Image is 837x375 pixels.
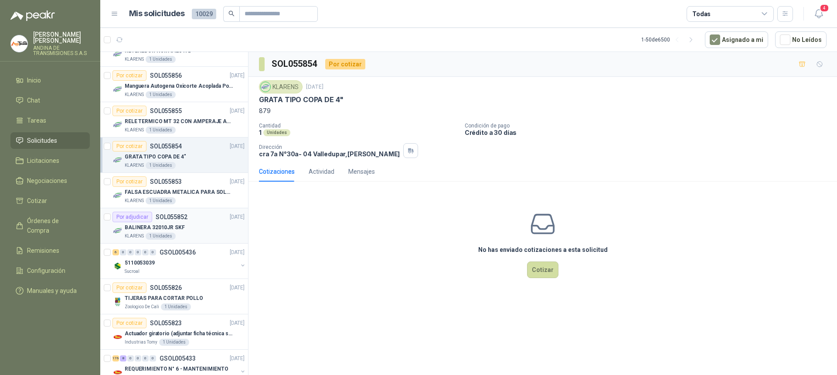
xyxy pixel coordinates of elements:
[261,82,270,92] img: Company Logo
[125,259,155,267] p: 5110053039
[112,247,246,275] a: 6 0 0 0 0 0 GSOL005436[DATE] Company Logo5110053039Sucroal
[159,339,189,346] div: 1 Unidades
[228,10,235,17] span: search
[10,132,90,149] a: Solicitudes
[10,72,90,89] a: Inicio
[125,303,159,310] p: Zoologico De Cali
[112,282,146,293] div: Por cotizar
[112,141,146,151] div: Por cotizar
[112,355,119,361] div: 176
[100,208,248,244] a: Por adjudicarSOL055852[DATE] Company LogoBALINERA 32010JR SKFKLARENS1 Unidades
[127,249,134,255] div: 0
[259,144,400,150] p: Dirección
[125,127,144,134] p: KLARENS
[112,49,123,59] img: Company Logo
[27,196,47,206] span: Cotizar
[125,153,186,161] p: GRATA TIPO COPA DE 4"
[142,249,149,255] div: 0
[100,173,248,208] a: Por cotizarSOL055853[DATE] Company LogoFALSA ESCUADRA METALICA PARA SOLDADIRAKLARENS1 Unidades
[10,262,90,279] a: Configuración
[10,282,90,299] a: Manuales y ayuda
[811,6,827,22] button: 4
[230,142,245,151] p: [DATE]
[150,108,182,114] p: SOL055855
[125,117,233,126] p: RELE TERMICO MT 32 CON AMPERAJE ADJUSTABLE ENTRE 16A - 22A, MARCA LS
[150,179,182,185] p: SOL055853
[125,365,228,373] p: REQUERIMIENTO N° 6 - MANTENIMIENTO
[125,330,233,338] p: Actuador giratorio (adjuntar ficha técnica si es diferente a festo)
[10,92,90,109] a: Chat
[120,355,126,361] div: 8
[160,249,196,255] p: GSOL005436
[33,31,90,44] p: [PERSON_NAME] [PERSON_NAME]
[10,10,55,21] img: Logo peakr
[820,4,829,12] span: 4
[641,33,698,47] div: 1 - 50 de 6500
[112,176,146,187] div: Por cotizar
[125,188,233,196] p: FALSA ESCUADRA METALICA PARA SOLDADIRA
[10,242,90,259] a: Remisiones
[27,136,57,145] span: Solicitudes
[263,129,290,136] div: Unidades
[150,320,182,326] p: SOL055823
[465,129,834,136] p: Crédito a 30 días
[272,57,318,71] h3: SOL055854
[125,294,203,303] p: TIJERAS PARA CORTAR POLLO
[150,143,182,149] p: SOL055854
[125,197,144,204] p: KLARENS
[11,35,27,52] img: Company Logo
[27,266,65,275] span: Configuración
[112,318,146,328] div: Por cotizar
[527,261,558,278] button: Cotizar
[692,9,711,19] div: Todas
[125,56,144,63] p: KLARENS
[259,129,262,136] p: 1
[192,9,216,19] span: 10029
[27,156,59,165] span: Licitaciones
[10,172,90,189] a: Negociaciones
[259,106,827,116] p: 879
[100,67,248,102] a: Por cotizarSOL055856[DATE] Company LogoManguera Autogena Oxicorte Acoplada Por 10 MetrosKLARENS1 ...
[112,84,123,95] img: Company Logo
[10,213,90,239] a: Órdenes de Compra
[125,82,233,90] p: Manguera Autogena Oxicorte Acoplada Por 10 Metros
[129,7,185,20] h1: Mis solicitudes
[146,56,176,63] div: 1 Unidades
[112,261,123,272] img: Company Logo
[259,167,295,176] div: Cotizaciones
[112,70,146,81] div: Por cotizar
[27,216,82,235] span: Órdenes de Compra
[100,279,248,314] a: Por cotizarSOL055826[DATE] Company LogoTIJERAS PARA CORTAR POLLOZoologico De Cali1 Unidades
[259,95,344,104] p: GRATA TIPO COPA DE 4"
[125,339,157,346] p: Industrias Tomy
[146,233,176,240] div: 1 Unidades
[112,155,123,165] img: Company Logo
[150,285,182,291] p: SOL055826
[33,45,90,56] p: ANDINA DE TRANSMISIONES S.A.S
[112,296,123,307] img: Company Logo
[230,213,245,221] p: [DATE]
[125,91,144,98] p: KLARENS
[465,123,834,129] p: Condición de pago
[775,31,827,48] button: No Leídos
[230,248,245,257] p: [DATE]
[112,226,123,236] img: Company Logo
[10,152,90,169] a: Licitaciones
[705,31,768,48] button: Asignado a mi
[112,332,123,342] img: Company Logo
[27,176,67,186] span: Negociaciones
[161,303,191,310] div: 1 Unidades
[309,167,334,176] div: Actividad
[230,354,245,363] p: [DATE]
[27,76,41,85] span: Inicio
[160,355,196,361] p: GSOL005433
[112,106,146,116] div: Por cotizar
[230,72,245,80] p: [DATE]
[127,355,134,361] div: 0
[100,138,248,173] a: Por cotizarSOL055854[DATE] Company LogoGRATA TIPO COPA DE 4"KLARENS1 Unidades
[10,193,90,209] a: Cotizar
[478,245,608,255] h3: No has enviado cotizaciones a esta solicitud
[348,167,375,176] div: Mensajes
[156,214,187,220] p: SOL055852
[120,249,126,255] div: 0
